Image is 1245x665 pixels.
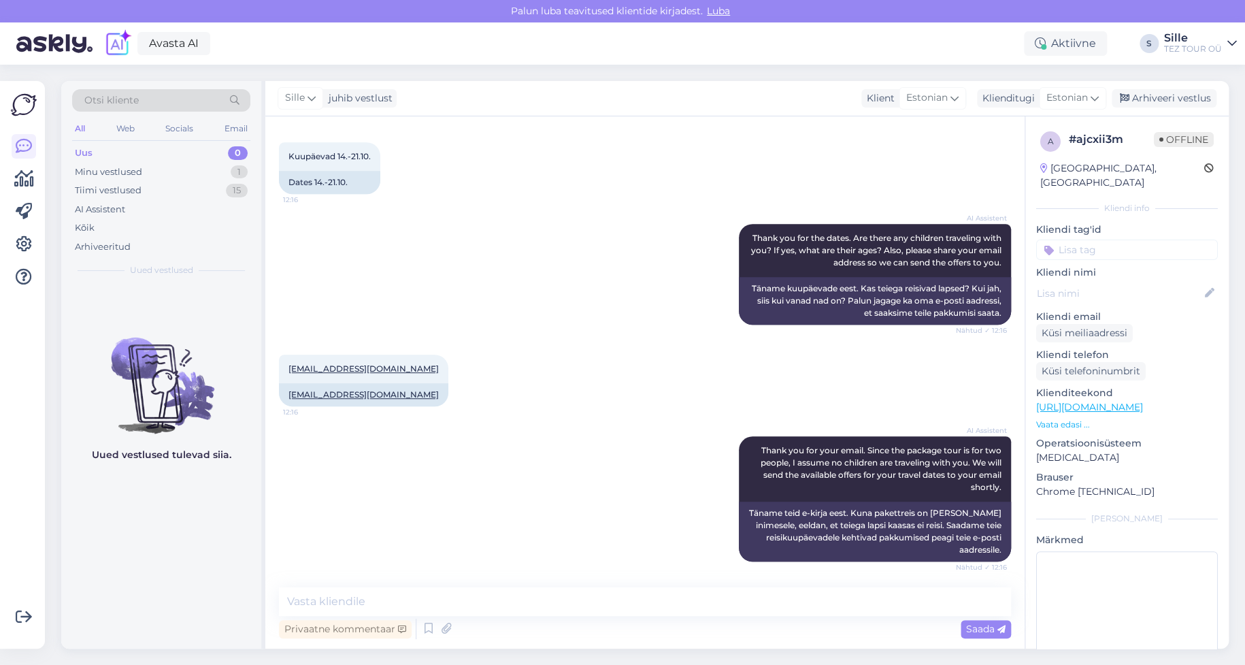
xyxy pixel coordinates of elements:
div: Web [114,120,137,137]
div: 15 [226,184,248,197]
div: [PERSON_NAME] [1036,513,1218,525]
span: 12:16 [283,195,334,205]
div: Kliendi info [1036,202,1218,214]
p: Vaata edasi ... [1036,419,1218,431]
span: Sille [285,91,305,106]
div: Küsi meiliaadressi [1036,324,1133,342]
div: Arhiveeritud [75,240,131,254]
div: Dates 14.-21.10. [279,171,380,194]
div: [GEOGRAPHIC_DATA], [GEOGRAPHIC_DATA] [1040,161,1204,190]
img: No chats [61,313,261,436]
p: Kliendi tag'id [1036,223,1218,237]
span: Uued vestlused [130,264,193,276]
p: [MEDICAL_DATA] [1036,451,1218,465]
span: 12:16 [283,407,334,417]
div: Aktiivne [1024,31,1107,56]
p: Märkmed [1036,533,1218,547]
span: a [1048,136,1054,146]
a: [EMAIL_ADDRESS][DOMAIN_NAME] [288,363,439,374]
div: Täname kuupäevade eest. Kas teiega reisivad lapsed? Kui jah, siis kui vanad nad on? Palun jagage ... [739,277,1011,325]
div: Privaatne kommentaar [279,620,412,638]
a: SilleTEZ TOUR OÜ [1164,33,1237,54]
div: S [1140,34,1159,53]
p: Chrome [TECHNICAL_ID] [1036,485,1218,499]
div: Uus [75,146,93,160]
div: Tiimi vestlused [75,184,142,197]
a: [EMAIL_ADDRESS][DOMAIN_NAME] [288,389,439,400]
span: Otsi kliente [84,93,139,108]
div: Küsi telefoninumbrit [1036,362,1146,380]
p: Kliendi email [1036,310,1218,324]
span: Nähtud ✓ 12:16 [956,325,1007,336]
div: Sille [1164,33,1222,44]
span: Thank you for your email. Since the package tour is for two people, I assume no children are trav... [761,445,1003,492]
span: Thank you for the dates. Are there any children traveling with you? If yes, what are their ages? ... [751,233,1003,267]
div: Arhiveeri vestlus [1112,89,1216,108]
a: Avasta AI [137,32,210,55]
div: 1 [231,165,248,179]
span: Offline [1154,132,1214,147]
div: All [72,120,88,137]
p: Operatsioonisüsteem [1036,436,1218,451]
p: Kliendi nimi [1036,265,1218,280]
p: Klienditeekond [1036,386,1218,400]
span: Estonian [1046,91,1088,106]
div: # ajcxii3m [1069,131,1154,148]
div: Täname teid e-kirja eest. Kuna pakettreis on [PERSON_NAME] inimesele, eeldan, et teiega lapsi kaa... [739,502,1011,562]
div: AI Assistent [75,203,125,216]
div: Socials [163,120,196,137]
img: Askly Logo [11,92,37,118]
div: Email [222,120,250,137]
div: Klient [861,91,895,106]
span: AI Assistent [956,425,1007,436]
div: Klienditugi [977,91,1035,106]
a: [URL][DOMAIN_NAME] [1036,401,1143,413]
input: Lisa nimi [1037,286,1202,301]
div: TEZ TOUR OÜ [1164,44,1222,54]
div: Minu vestlused [75,165,142,179]
input: Lisa tag [1036,240,1218,260]
div: Kõik [75,221,95,235]
p: Kliendi telefon [1036,348,1218,362]
span: Luba [703,5,734,17]
div: 0 [228,146,248,160]
div: juhib vestlust [323,91,393,106]
span: Nähtud ✓ 12:16 [956,562,1007,572]
p: Brauser [1036,470,1218,485]
span: Estonian [906,91,948,106]
img: explore-ai [103,29,132,58]
span: Saada [966,623,1006,635]
p: Uued vestlused tulevad siia. [92,448,231,462]
span: AI Assistent [956,213,1007,223]
span: Kuupäevad 14.-21.10. [288,151,371,161]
